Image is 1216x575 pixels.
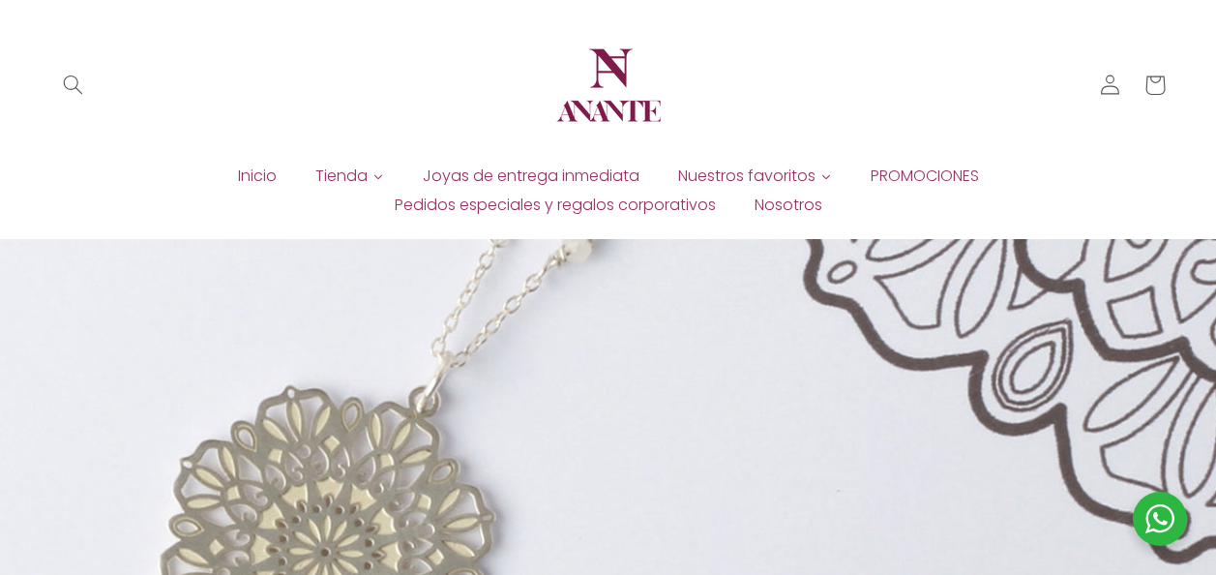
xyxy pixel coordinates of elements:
a: Nosotros [735,191,842,220]
span: Pedidos especiales y regalos corporativos [395,195,716,216]
a: PROMOCIONES [851,162,998,191]
a: Nuestros favoritos [659,162,851,191]
span: PROMOCIONES [871,166,979,187]
span: Joyas de entrega inmediata [423,166,639,187]
a: Joyas de entrega inmediata [403,162,659,191]
a: Anante Joyería | Diseño en plata y oro [543,19,674,151]
a: Tienda [296,162,403,191]
span: Inicio [238,166,277,187]
summary: Búsqueda [51,63,96,107]
img: Anante Joyería | Diseño en plata y oro [550,27,667,143]
span: Tienda [315,166,368,187]
span: Nosotros [755,195,822,216]
a: Inicio [219,162,296,191]
a: Pedidos especiales y regalos corporativos [375,191,735,220]
span: Nuestros favoritos [678,166,816,187]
